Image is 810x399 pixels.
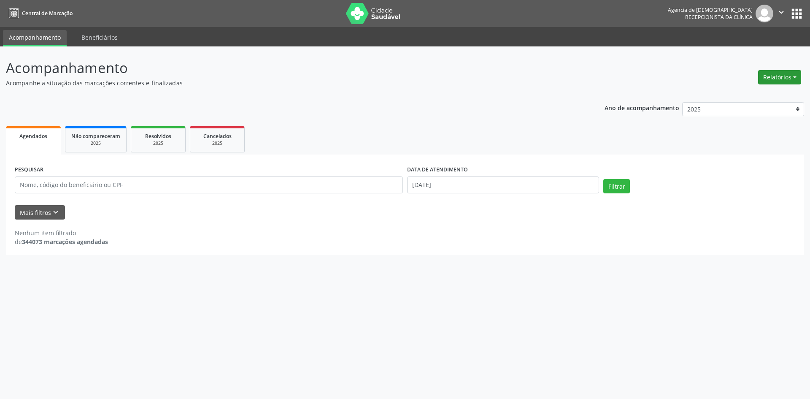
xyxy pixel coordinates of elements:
p: Ano de acompanhamento [605,102,679,113]
button: apps [789,6,804,21]
span: Cancelados [203,133,232,140]
a: Acompanhamento [3,30,67,46]
label: DATA DE ATENDIMENTO [407,163,468,176]
i: keyboard_arrow_down [51,208,60,217]
button: Filtrar [603,179,630,193]
img: img [756,5,773,22]
button:  [773,5,789,22]
div: Agencia de [DEMOGRAPHIC_DATA] [668,6,753,14]
strong: 344073 marcações agendadas [22,238,108,246]
a: Beneficiários [76,30,124,45]
div: 2025 [137,140,179,147]
div: 2025 [71,140,120,147]
button: Mais filtroskeyboard_arrow_down [15,205,65,220]
p: Acompanhamento [6,57,564,79]
span: Agendados [19,133,47,140]
div: 2025 [196,140,238,147]
input: Nome, código do beneficiário ou CPF [15,176,403,193]
span: Central de Marcação [22,10,73,17]
span: Resolvidos [145,133,171,140]
a: Central de Marcação [6,6,73,20]
i:  [777,8,786,17]
span: Não compareceram [71,133,120,140]
div: de [15,237,108,246]
input: Selecione um intervalo [407,176,599,193]
span: Recepcionista da clínica [685,14,753,21]
label: PESQUISAR [15,163,43,176]
button: Relatórios [758,70,801,84]
p: Acompanhe a situação das marcações correntes e finalizadas [6,79,564,87]
div: Nenhum item filtrado [15,228,108,237]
